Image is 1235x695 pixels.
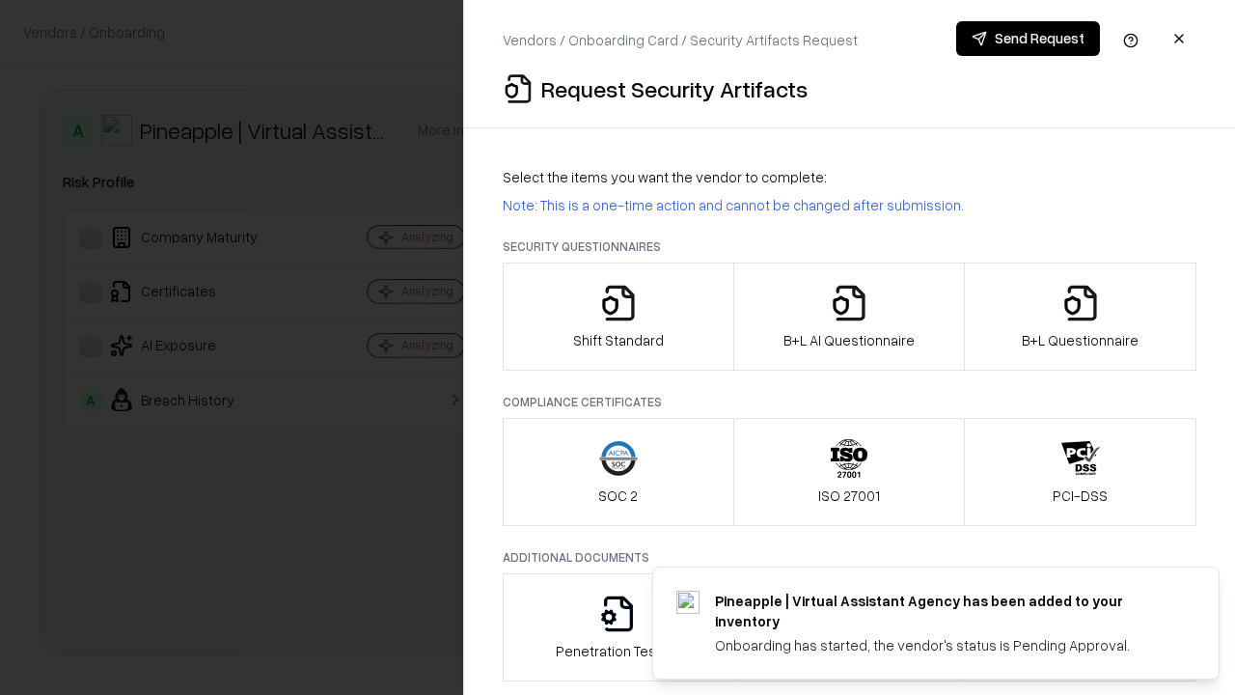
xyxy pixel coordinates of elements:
[573,330,664,350] p: Shift Standard
[503,195,1196,215] p: Note: This is a one-time action and cannot be changed after submission.
[956,21,1100,56] button: Send Request
[733,263,966,371] button: B+L AI Questionnaire
[503,238,1196,255] p: Security Questionnaires
[964,418,1196,526] button: PCI-DSS
[556,641,680,661] p: Penetration Testing
[1053,486,1108,506] p: PCI-DSS
[783,330,915,350] p: B+L AI Questionnaire
[733,418,966,526] button: ISO 27001
[503,30,858,50] p: Vendors / Onboarding Card / Security Artifacts Request
[503,549,1196,566] p: Additional Documents
[503,167,1196,187] p: Select the items you want the vendor to complete:
[503,263,734,371] button: Shift Standard
[503,394,1196,410] p: Compliance Certificates
[503,418,734,526] button: SOC 2
[503,573,734,681] button: Penetration Testing
[598,486,638,506] p: SOC 2
[541,73,808,104] p: Request Security Artifacts
[715,635,1172,655] div: Onboarding has started, the vendor's status is Pending Approval.
[964,263,1196,371] button: B+L Questionnaire
[818,486,880,506] p: ISO 27001
[1022,330,1139,350] p: B+L Questionnaire
[676,591,700,614] img: trypineapple.com
[715,591,1172,631] div: Pineapple | Virtual Assistant Agency has been added to your inventory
